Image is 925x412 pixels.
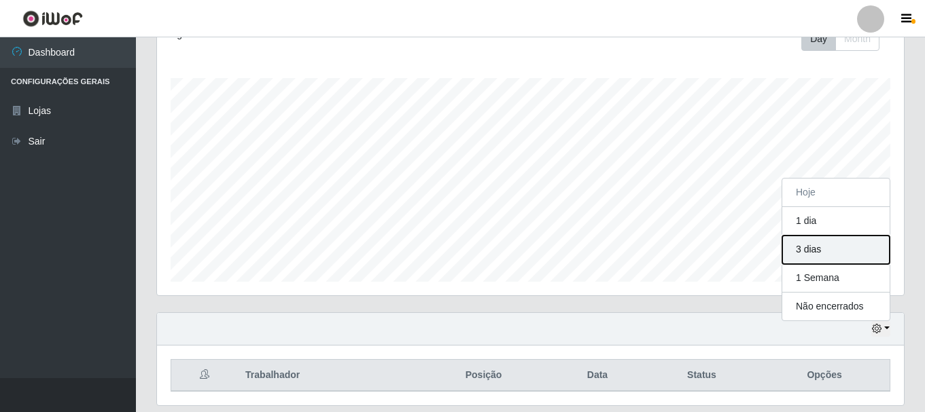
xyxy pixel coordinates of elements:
[22,10,83,27] img: CoreUI Logo
[237,360,417,392] th: Trabalhador
[835,27,879,51] button: Month
[644,360,759,392] th: Status
[782,207,890,236] button: 1 dia
[782,293,890,320] button: Não encerrados
[801,27,879,51] div: First group
[551,360,644,392] th: Data
[782,179,890,207] button: Hoje
[782,236,890,264] button: 3 dias
[801,27,836,51] button: Day
[417,360,551,392] th: Posição
[801,27,890,51] div: Toolbar with button groups
[759,360,890,392] th: Opções
[782,264,890,293] button: 1 Semana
